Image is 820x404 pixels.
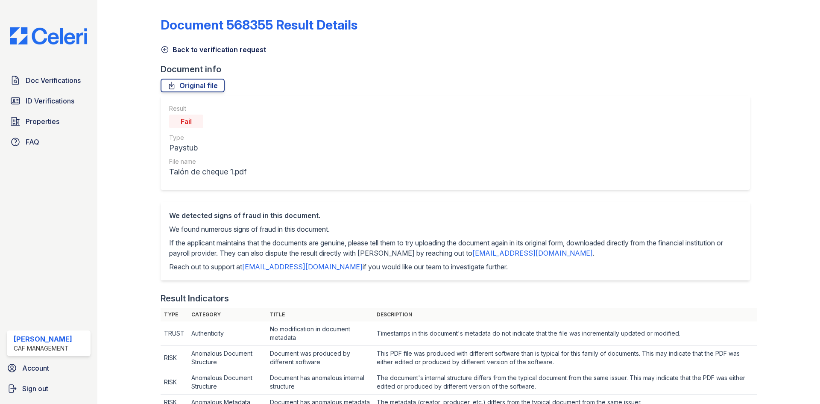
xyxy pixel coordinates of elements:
td: Authenticity [188,321,266,346]
img: CE_Logo_Blue-a8612792a0a2168367f1c8372b55b34899dd931a85d93a1a3d3e32e68fde9ad4.png [3,27,94,44]
div: Result [169,104,246,113]
div: [PERSON_NAME] [14,334,72,344]
td: RISK [161,346,188,370]
th: Description [373,308,756,321]
a: [EMAIL_ADDRESS][DOMAIN_NAME] [242,262,363,271]
td: Anomalous Document Structure [188,370,266,395]
span: ID Verifications [26,96,74,106]
p: Reach out to support at if you would like our team to investigate further. [169,262,741,272]
div: Type [169,133,246,142]
a: ID Verifications [7,92,91,109]
a: Sign out [3,380,94,397]
span: Doc Verifications [26,75,81,86]
a: Back to verification request [161,44,266,55]
span: FAQ [26,137,39,147]
div: Fail [169,115,203,128]
a: Properties [7,113,91,130]
td: Document has anomalous internal structure [266,370,374,395]
p: If the applicant maintains that the documents are genuine, please tell them to try uploading the ... [169,238,741,258]
span: Account [22,363,49,373]
th: Title [266,308,374,321]
a: Account [3,360,94,377]
td: Document was produced by different software [266,346,374,370]
div: Document info [161,63,757,75]
th: Category [188,308,266,321]
td: The document's internal structure differs from the typical document from the same issuer. This ma... [373,370,756,395]
a: Original file [161,79,225,92]
td: This PDF file was produced with different software than is typical for this family of documents. ... [373,346,756,370]
td: No modification in document metadata [266,321,374,346]
span: Sign out [22,383,48,394]
a: Document 568355 Result Details [161,17,357,32]
a: [EMAIL_ADDRESS][DOMAIN_NAME] [472,249,593,257]
span: Properties [26,116,59,127]
p: We found numerous signs of fraud in this document. [169,224,741,234]
th: Type [161,308,188,321]
div: Paystub [169,142,246,154]
div: We detected signs of fraud in this document. [169,210,741,221]
div: Result Indicators [161,292,229,304]
td: Timestamps in this document's metadata do not indicate that the file was incrementally updated or... [373,321,756,346]
td: Anomalous Document Structure [188,346,266,370]
td: RISK [161,370,188,395]
a: FAQ [7,133,91,150]
div: CAF Management [14,344,72,353]
div: File name [169,157,246,166]
a: Doc Verifications [7,72,91,89]
span: . [593,249,594,257]
td: TRUST [161,321,188,346]
div: Talón de cheque 1.pdf [169,166,246,178]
